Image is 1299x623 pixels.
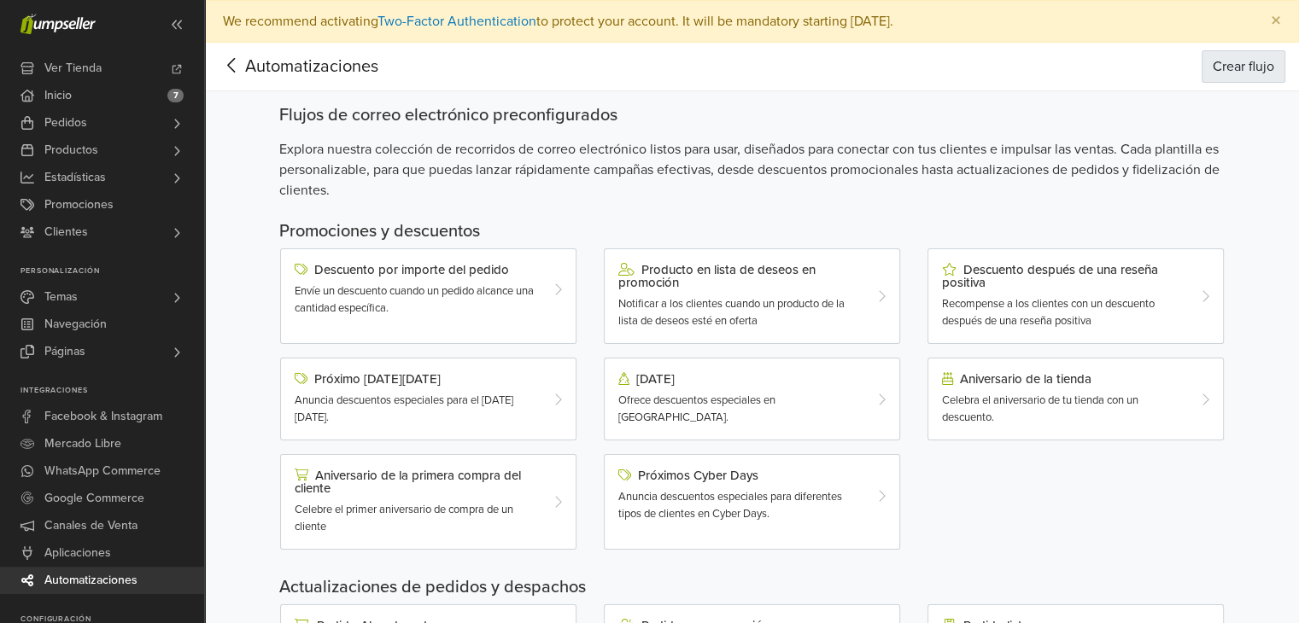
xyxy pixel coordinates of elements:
[1202,50,1285,83] button: Crear flujo
[219,54,352,79] span: Automatizaciones
[44,191,114,218] span: Promociones
[377,13,536,30] a: Two-Factor Authentication
[44,485,144,512] span: Google Commerce
[44,55,102,82] span: Ver Tienda
[279,139,1226,201] span: Explora nuestra colección de recorridos de correo electrónico listos para usar, diseñados para co...
[44,338,85,365] span: Páginas
[44,430,121,457] span: Mercado Libre
[295,393,513,424] span: Anuncia descuentos especiales para el [DATE][DATE].
[295,503,513,533] span: Celebre el primer aniversario de compra de un cliente
[44,457,161,485] span: WhatsApp Commerce
[44,539,111,567] span: Aplicaciones
[942,372,1185,386] div: Aniversario de la tienda
[44,403,162,430] span: Facebook & Instagram
[295,284,534,315] span: Envíe un descuento cuando un pedido alcance una cantidad específica.
[44,137,98,164] span: Productos
[44,512,138,539] span: Canales de Venta
[618,490,842,521] span: Anuncia descuentos especiales para diferentes tipos de clientes en Cyber Days.
[20,266,204,277] p: Personalización
[942,263,1185,289] div: Descuento después de una reseña positiva
[44,311,107,338] span: Navegación
[295,469,538,495] div: Aniversario de la primera compra del cliente
[942,297,1155,328] span: Recompense a los clientes con un descuento después de una reseña positiva
[618,297,845,328] span: Notificar a los clientes cuando un producto de la lista de deseos esté en oferta
[44,283,78,311] span: Temas
[295,263,538,277] div: Descuento por importe del pedido
[44,218,88,246] span: Clientes
[167,89,184,102] span: 7
[618,393,775,424] span: Ofrece descuentos especiales en [GEOGRAPHIC_DATA].
[618,469,862,482] div: Próximos Cyber Days
[44,109,87,137] span: Pedidos
[1254,1,1298,42] button: Close
[279,105,1226,125] div: Flujos de correo electrónico preconfigurados
[44,82,72,109] span: Inicio
[279,221,1226,242] h5: Promociones y descuentos
[44,567,138,594] span: Automatizaciones
[279,577,1226,597] h5: Actualizaciones de pedidos y despachos
[44,164,106,191] span: Estadísticas
[295,372,538,386] div: Próximo [DATE][DATE]
[20,386,204,396] p: Integraciones
[618,263,862,289] div: Producto en lista de deseos en promoción
[618,372,862,386] div: [DATE]
[942,393,1138,424] span: Celebra el aniversario de tu tienda con un descuento.
[1271,9,1281,33] span: ×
